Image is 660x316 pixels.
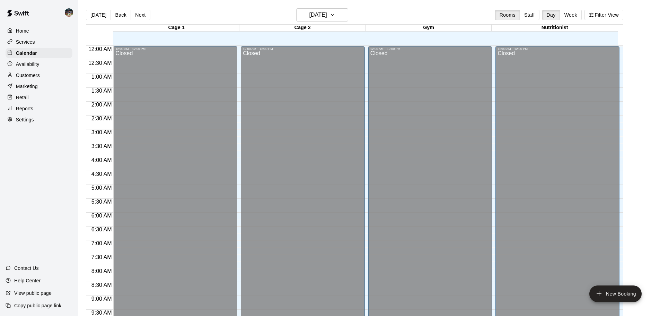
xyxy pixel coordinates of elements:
[495,10,520,20] button: Rooms
[115,47,235,51] div: 12:00 AM – 12:00 PM
[239,25,366,31] div: Cage 2
[16,94,29,101] p: Retail
[16,105,33,112] p: Reports
[584,10,623,20] button: Filter View
[90,129,114,135] span: 3:00 AM
[366,25,492,31] div: Gym
[87,60,114,66] span: 12:30 AM
[90,296,114,302] span: 9:00 AM
[296,8,348,22] button: [DATE]
[90,143,114,149] span: 3:30 AM
[492,25,618,31] div: Nutritionist
[6,92,72,103] a: Retail
[90,310,114,316] span: 9:30 AM
[90,227,114,232] span: 6:30 AM
[589,285,642,302] button: add
[90,282,114,288] span: 8:30 AM
[131,10,150,20] button: Next
[6,37,72,47] a: Services
[14,290,52,297] p: View public page
[90,185,114,191] span: 5:00 AM
[16,61,39,68] p: Availability
[309,10,327,20] h6: [DATE]
[90,116,114,121] span: 2:30 AM
[16,116,34,123] p: Settings
[520,10,539,20] button: Staff
[111,10,131,20] button: Back
[90,254,114,260] span: 7:30 AM
[86,10,111,20] button: [DATE]
[87,46,114,52] span: 12:00 AM
[16,83,38,90] p: Marketing
[16,27,29,34] p: Home
[90,88,114,94] span: 1:30 AM
[90,199,114,205] span: 5:30 AM
[90,74,114,80] span: 1:00 AM
[90,240,114,246] span: 7:00 AM
[6,26,72,36] a: Home
[14,265,39,272] p: Contact Us
[63,6,78,19] div: Nolan Gilbert
[16,50,37,57] p: Calendar
[542,10,560,20] button: Day
[90,171,114,177] span: 4:30 AM
[90,157,114,163] span: 4:00 AM
[65,8,73,17] img: Nolan Gilbert
[498,47,617,51] div: 12:00 AM – 12:00 PM
[16,72,40,79] p: Customers
[14,277,41,284] p: Help Center
[6,70,72,80] a: Customers
[6,59,72,69] a: Availability
[6,103,72,114] a: Reports
[14,302,61,309] p: Copy public page link
[90,268,114,274] span: 8:00 AM
[6,48,72,58] a: Calendar
[560,10,582,20] button: Week
[90,213,114,219] span: 6:00 AM
[6,81,72,92] a: Marketing
[16,39,35,45] p: Services
[113,25,239,31] div: Cage 1
[370,47,490,51] div: 12:00 AM – 12:00 PM
[243,47,363,51] div: 12:00 AM – 12:00 PM
[6,114,72,125] a: Settings
[90,102,114,108] span: 2:00 AM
